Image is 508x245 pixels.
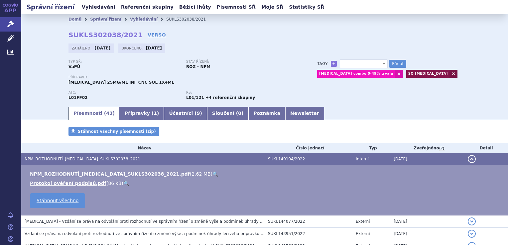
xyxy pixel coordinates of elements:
[68,60,180,64] p: Typ SŘ:
[390,143,464,153] th: Zveřejněno
[468,230,476,238] button: detail
[389,60,406,68] button: Přidat
[68,80,174,85] span: [MEDICAL_DATA] 25MG/ML INF CNC SOL 1X4ML
[468,155,476,163] button: detail
[25,157,140,161] span: NPM_ROZHODNUTÍ_KEYTRUDA_SUKLS302038_2021
[68,64,80,69] strong: VaPÚ
[352,143,390,153] th: Typ
[164,107,207,120] a: Účastníci (9)
[68,107,120,120] a: Písemnosti (43)
[95,46,111,50] strong: [DATE]
[30,180,501,187] li: ( )
[340,59,388,68] span: SQ NSCLC
[106,111,112,116] span: 43
[406,70,449,78] a: SQ [MEDICAL_DATA]
[259,3,285,12] a: Moje SŘ
[317,60,328,68] h3: Tagy
[215,3,258,12] a: Písemnosti SŘ
[78,129,156,134] span: Stáhnout všechny písemnosti (zip)
[186,95,204,100] strong: pembrolizumab
[123,181,129,186] a: 🔍
[146,46,162,50] strong: [DATE]
[25,219,299,224] span: Keytruda - Vzdání se práva na odvolání proti rozhodnutí ve správním řízení o změně výše a podmíne...
[154,111,157,116] span: 1
[119,3,176,12] a: Referenční skupiny
[287,3,326,12] a: Statistiky SŘ
[265,153,352,165] td: SUKL149194/2022
[120,107,164,120] a: Přípravky (1)
[186,91,297,95] p: RS:
[68,95,87,100] strong: PEMBROLIZUMAB
[464,143,508,153] th: Detail
[166,14,214,24] li: SUKLS302038/2021
[331,61,337,67] a: +
[207,107,248,120] a: Sloučení (0)
[265,228,352,240] td: SUKL143951/2022
[130,17,158,22] a: Vyhledávání
[390,228,464,240] td: [DATE]
[21,2,80,12] h2: Správní řízení
[197,111,200,116] span: 9
[186,64,210,69] strong: ROZ – NPM
[108,181,121,186] span: 86 kB
[90,17,121,22] a: Správní řízení
[285,107,324,120] a: Newsletter
[177,3,213,12] a: Běžící lhůty
[68,17,81,22] a: Domů
[30,193,85,208] a: Stáhnout všechno
[265,143,352,153] th: Číslo jednací
[148,32,166,38] a: VERSO
[439,146,444,151] abbr: (?)
[356,219,370,224] span: Externí
[356,157,369,161] span: Interní
[205,95,255,100] strong: +4 referenční skupiny
[80,3,117,12] a: Vyhledávání
[468,217,476,225] button: detail
[356,231,370,236] span: Externí
[25,231,335,236] span: Vzdání se práva na odvolání proti rozhodnutí ve správním řízení o změně výše a podmínek úhrady lé...
[68,75,304,79] p: Přípravek:
[390,215,464,228] td: [DATE]
[72,45,93,51] span: Zahájeno:
[186,60,297,64] p: Stav řízení:
[68,127,159,136] a: Stáhnout všechny písemnosti (zip)
[122,45,144,51] span: Ukončeno:
[30,171,501,177] li: ( )
[30,171,190,177] a: NPM_ROZHODNUTÍ_[MEDICAL_DATA]_SUKLS302038_2021.pdf
[21,143,265,153] th: Název
[390,153,464,165] td: [DATE]
[30,181,106,186] a: Protokol ověření podpisů.pdf
[68,31,143,39] strong: SUKLS302038/2021
[212,171,218,177] a: 🔍
[191,171,210,177] span: 2.62 MB
[248,107,285,120] a: Poznámka
[68,91,180,95] p: ATC:
[317,70,395,78] a: [MEDICAL_DATA] combo 0-49% trvalá
[238,111,241,116] span: 0
[265,215,352,228] td: SUKL144077/2022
